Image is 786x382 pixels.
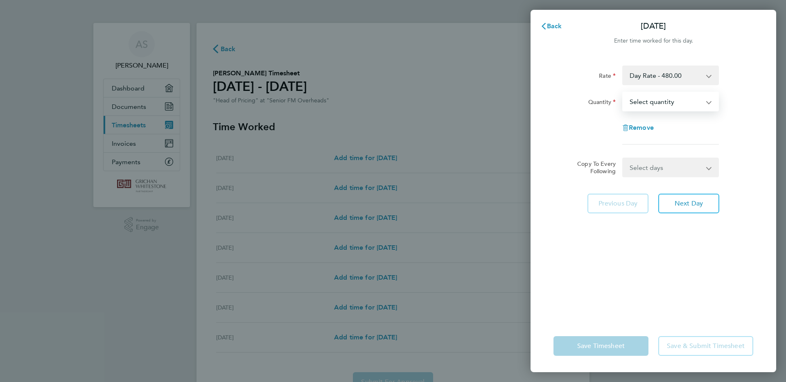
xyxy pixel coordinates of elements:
button: Next Day [658,194,719,213]
p: [DATE] [641,20,666,32]
span: Back [547,22,562,30]
label: Rate [599,72,616,82]
button: Back [532,18,570,34]
span: Next Day [675,199,703,208]
button: Remove [622,124,654,131]
div: Enter time worked for this day. [531,36,776,46]
span: Remove [629,124,654,131]
label: Quantity [588,98,616,108]
label: Copy To Every Following [571,160,616,175]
